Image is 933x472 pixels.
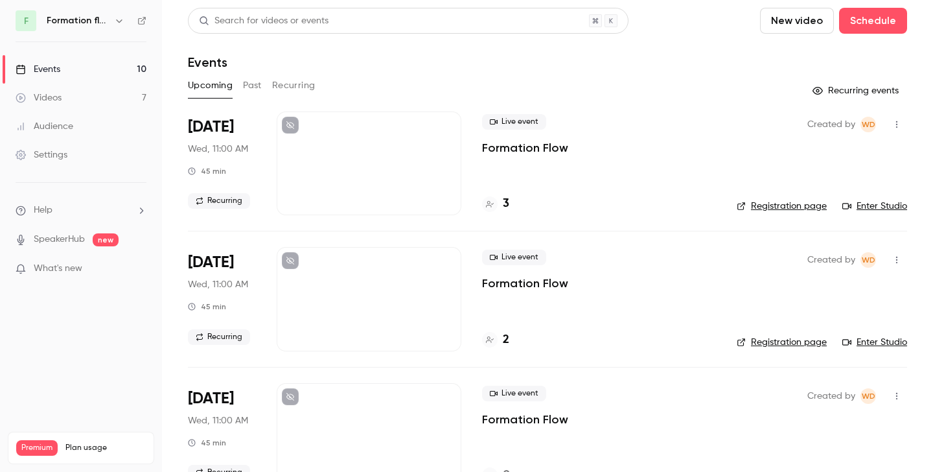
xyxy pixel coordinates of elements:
span: Created by [807,388,855,404]
span: [DATE] [188,252,234,273]
span: Live event [482,250,546,265]
div: Videos [16,91,62,104]
a: Formation Flow [482,140,568,156]
a: 2 [482,331,509,349]
span: WD [862,252,875,268]
div: 45 min [188,166,226,176]
span: new [93,233,119,246]
a: Registration page [737,200,827,213]
span: Live event [482,386,546,401]
a: Formation Flow [482,276,568,291]
span: [DATE] [188,388,234,409]
span: Live event [482,114,546,130]
h1: Events [188,54,227,70]
button: Recurring [272,75,316,96]
span: Wed, 11:00 AM [188,143,248,156]
span: Created by [807,252,855,268]
span: Recurring [188,329,250,345]
span: Plan usage [65,443,146,453]
span: Webinar Doctrine [860,117,876,132]
div: Search for videos or events [199,14,328,28]
span: F [24,14,29,28]
div: 45 min [188,438,226,448]
div: Audience [16,120,73,133]
span: Created by [807,117,855,132]
div: Sep 10 Wed, 11:00 AM (Europe/Paris) [188,247,256,351]
span: [DATE] [188,117,234,137]
span: Recurring [188,193,250,209]
span: WD [862,117,875,132]
button: Recurring events [807,80,907,101]
h4: 2 [503,331,509,349]
span: WD [862,388,875,404]
span: Wed, 11:00 AM [188,414,248,427]
span: What's new [34,262,82,276]
div: Sep 3 Wed, 11:00 AM (Europe/Paris) [188,112,256,215]
span: Premium [16,440,58,456]
button: New video [760,8,834,34]
a: Formation Flow [482,412,568,427]
div: 45 min [188,301,226,312]
h4: 3 [503,195,509,213]
span: Webinar Doctrine [860,388,876,404]
a: Enter Studio [842,336,907,349]
button: Past [243,75,262,96]
span: Wed, 11:00 AM [188,278,248,291]
button: Schedule [839,8,907,34]
div: Events [16,63,60,76]
span: Webinar Doctrine [860,252,876,268]
a: Enter Studio [842,200,907,213]
a: 3 [482,195,509,213]
a: SpeakerHub [34,233,85,246]
div: Settings [16,148,67,161]
button: Upcoming [188,75,233,96]
span: Help [34,204,52,217]
h6: Formation flow [47,14,109,27]
a: Registration page [737,336,827,349]
li: help-dropdown-opener [16,204,146,217]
